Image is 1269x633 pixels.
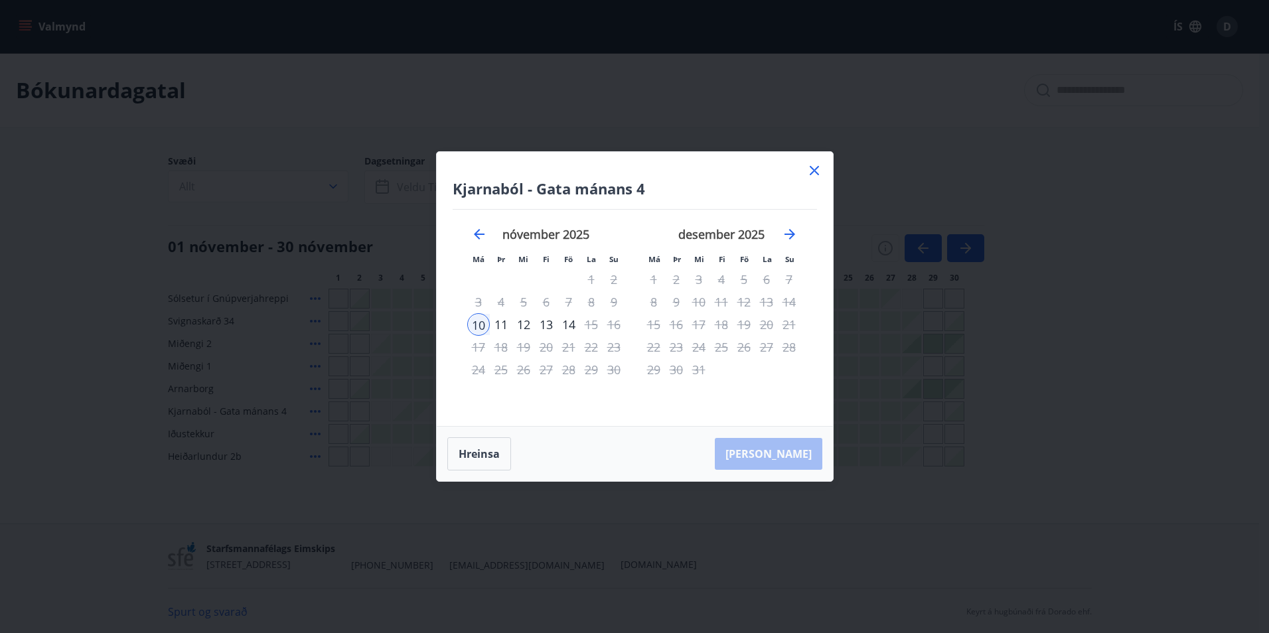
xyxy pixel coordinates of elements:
[740,254,749,264] small: Fö
[733,313,755,336] td: Not available. föstudagur, 19. desember 2025
[447,437,511,470] button: Hreinsa
[467,291,490,313] td: Not available. mánudagur, 3. nóvember 2025
[490,291,512,313] td: Not available. þriðjudagur, 4. nóvember 2025
[580,313,603,336] td: Not available. laugardagur, 15. nóvember 2025
[710,268,733,291] td: Not available. fimmtudagur, 4. desember 2025
[603,291,625,313] td: Not available. sunnudagur, 9. nóvember 2025
[710,291,733,313] td: Not available. fimmtudagur, 11. desember 2025
[719,254,725,264] small: Fi
[558,291,580,313] td: Not available. föstudagur, 7. nóvember 2025
[497,254,505,264] small: Þr
[502,226,589,242] strong: nóvember 2025
[535,336,558,358] td: Not available. fimmtudagur, 20. nóvember 2025
[453,210,817,410] div: Calendar
[471,226,487,242] div: Move backward to switch to the previous month.
[580,336,603,358] td: Not available. laugardagur, 22. nóvember 2025
[755,336,778,358] td: Not available. laugardagur, 27. desember 2025
[603,268,625,291] td: Not available. sunnudagur, 2. nóvember 2025
[467,313,490,336] td: Selected as start date. mánudagur, 10. nóvember 2025
[665,268,688,291] td: Not available. þriðjudagur, 2. desember 2025
[535,291,558,313] td: Not available. fimmtudagur, 6. nóvember 2025
[755,291,778,313] td: Not available. laugardagur, 13. desember 2025
[688,336,710,358] td: Not available. miðvikudagur, 24. desember 2025
[512,313,535,336] td: Choose miðvikudagur, 12. nóvember 2025 as your check-out date. It’s available.
[642,313,665,336] td: Not available. mánudagur, 15. desember 2025
[535,313,558,336] div: 13
[512,358,535,381] td: Not available. miðvikudagur, 26. nóvember 2025
[710,313,733,336] td: Not available. fimmtudagur, 18. desember 2025
[678,226,765,242] strong: desember 2025
[558,313,580,336] div: Aðeins útritun í boði
[733,268,755,291] td: Not available. föstudagur, 5. desember 2025
[665,336,688,358] td: Not available. þriðjudagur, 23. desember 2025
[642,336,665,358] div: Aðeins útritun í boði
[688,291,710,313] td: Not available. miðvikudagur, 10. desember 2025
[785,254,794,264] small: Su
[490,336,512,358] td: Not available. þriðjudagur, 18. nóvember 2025
[782,226,798,242] div: Move forward to switch to the next month.
[603,336,625,358] td: Not available. sunnudagur, 23. nóvember 2025
[778,336,800,358] td: Not available. sunnudagur, 28. desember 2025
[665,358,688,381] td: Not available. þriðjudagur, 30. desember 2025
[673,254,681,264] small: Þr
[733,291,755,313] td: Not available. föstudagur, 12. desember 2025
[535,313,558,336] td: Choose fimmtudagur, 13. nóvember 2025 as your check-out date. It’s available.
[543,254,550,264] small: Fi
[755,268,778,291] td: Not available. laugardagur, 6. desember 2025
[778,268,800,291] td: Not available. sunnudagur, 7. desember 2025
[490,358,512,381] td: Not available. þriðjudagur, 25. nóvember 2025
[473,254,485,264] small: Má
[512,291,535,313] td: Not available. miðvikudagur, 5. nóvember 2025
[694,254,704,264] small: Mi
[642,291,665,313] td: Not available. mánudagur, 8. desember 2025
[512,313,535,336] div: 12
[665,313,688,336] td: Not available. þriðjudagur, 16. desember 2025
[490,313,512,336] td: Choose þriðjudagur, 11. nóvember 2025 as your check-out date. It’s available.
[642,358,665,381] td: Not available. mánudagur, 29. desember 2025
[688,268,710,291] td: Not available. miðvikudagur, 3. desember 2025
[512,336,535,358] td: Not available. miðvikudagur, 19. nóvember 2025
[710,336,733,358] td: Not available. fimmtudagur, 25. desember 2025
[733,336,755,358] td: Not available. föstudagur, 26. desember 2025
[665,291,688,313] td: Not available. þriðjudagur, 9. desember 2025
[535,358,558,381] td: Not available. fimmtudagur, 27. nóvember 2025
[763,254,772,264] small: La
[512,291,535,313] div: Aðeins útritun í boði
[467,358,490,381] td: Not available. mánudagur, 24. nóvember 2025
[453,178,817,198] h4: Kjarnaból - Gata mánans 4
[467,336,490,358] td: Not available. mánudagur, 17. nóvember 2025
[755,313,778,336] td: Not available. laugardagur, 20. desember 2025
[580,268,603,291] td: Not available. laugardagur, 1. nóvember 2025
[609,254,619,264] small: Su
[642,336,665,358] td: Not available. mánudagur, 22. desember 2025
[558,336,580,358] td: Not available. föstudagur, 21. nóvember 2025
[688,358,710,381] td: Not available. miðvikudagur, 31. desember 2025
[558,358,580,381] td: Not available. föstudagur, 28. nóvember 2025
[558,336,580,358] div: Aðeins útritun í boði
[603,358,625,381] td: Not available. sunnudagur, 30. nóvember 2025
[587,254,596,264] small: La
[603,313,625,336] td: Not available. sunnudagur, 16. nóvember 2025
[558,313,580,336] td: Choose föstudagur, 14. nóvember 2025 as your check-out date. It’s available.
[688,313,710,336] td: Not available. miðvikudagur, 17. desember 2025
[642,268,665,291] td: Not available. mánudagur, 1. desember 2025
[778,313,800,336] td: Not available. sunnudagur, 21. desember 2025
[558,358,580,381] div: Aðeins útritun í boði
[580,358,603,381] td: Not available. laugardagur, 29. nóvember 2025
[518,254,528,264] small: Mi
[490,313,512,336] div: 11
[467,313,490,336] div: 10
[580,291,603,313] td: Not available. laugardagur, 8. nóvember 2025
[564,254,573,264] small: Fö
[648,254,660,264] small: Má
[778,291,800,313] td: Not available. sunnudagur, 14. desember 2025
